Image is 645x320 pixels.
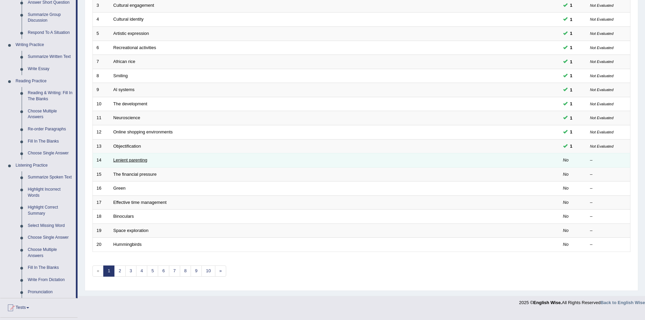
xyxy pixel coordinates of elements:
[113,242,142,247] a: Hummingbirds
[25,201,76,219] a: Highlight Correct Summary
[191,265,202,277] a: 9
[590,130,614,134] small: Not Evaluated
[563,157,569,163] em: No
[25,286,76,298] a: Pronunciation
[590,3,614,7] small: Not Evaluated
[567,2,575,9] span: You can still take this question
[93,195,110,210] td: 17
[93,13,110,27] td: 4
[590,199,627,206] div: –
[113,144,141,149] a: Objectification
[590,46,614,50] small: Not Evaluated
[590,88,614,92] small: Not Evaluated
[93,83,110,97] td: 9
[590,17,614,21] small: Not Evaluated
[567,44,575,51] span: You can still take this question
[567,100,575,107] span: You can still take this question
[93,139,110,153] td: 13
[113,157,147,163] a: Lenient parenting
[590,144,614,148] small: Not Evaluated
[93,55,110,69] td: 7
[93,182,110,196] td: 16
[25,220,76,232] a: Select Missing Word
[567,143,575,150] span: You can still take this question
[113,101,147,106] a: The development
[13,39,76,51] a: Writing Practice
[25,105,76,123] a: Choose Multiple Answers
[567,86,575,93] span: You can still take this question
[93,111,110,125] td: 11
[113,17,144,22] a: Cultural identity
[92,265,104,277] span: «
[114,265,125,277] a: 2
[567,72,575,79] span: You can still take this question
[567,58,575,65] span: You can still take this question
[590,157,627,164] div: –
[136,265,147,277] a: 4
[113,87,135,92] a: Al systems
[563,214,569,219] em: No
[215,265,226,277] a: »
[25,51,76,63] a: Summarize Written Text
[93,167,110,182] td: 15
[590,74,614,78] small: Not Evaluated
[25,274,76,286] a: Write From Dictation
[601,300,645,305] strong: Back to English Wise
[93,223,110,238] td: 19
[25,147,76,159] a: Choose Single Answer
[590,213,627,220] div: –
[563,186,569,191] em: No
[113,200,167,205] a: Effective time management
[113,129,173,134] a: Online shopping environments
[113,186,126,191] a: Green
[567,114,575,122] span: You can still take this question
[169,265,180,277] a: 7
[113,228,149,233] a: Space exploration
[93,69,110,83] td: 8
[180,265,191,277] a: 8
[147,265,158,277] a: 5
[113,45,156,50] a: Recreational activities
[567,128,575,135] span: You can still take this question
[567,30,575,37] span: You can still take this question
[0,298,78,315] a: Tests
[25,262,76,274] a: Fill In The Blanks
[590,228,627,234] div: –
[13,159,76,172] a: Listening Practice
[25,244,76,262] a: Choose Multiple Answers
[93,27,110,41] td: 5
[113,214,134,219] a: Binoculars
[113,59,135,64] a: African rice
[590,171,627,178] div: –
[93,97,110,111] td: 10
[93,153,110,168] td: 14
[93,41,110,55] td: 6
[563,200,569,205] em: No
[13,75,76,87] a: Reading Practice
[590,102,614,106] small: Not Evaluated
[590,60,614,64] small: Not Evaluated
[25,232,76,244] a: Choose Single Answer
[113,172,157,177] a: The financial pressure
[590,185,627,192] div: –
[125,265,136,277] a: 3
[103,265,114,277] a: 1
[590,31,614,36] small: Not Evaluated
[519,296,645,306] div: 2025 © All Rights Reserved
[113,31,149,36] a: Artistic expression
[25,87,76,105] a: Reading & Writing: Fill In The Blanks
[25,171,76,184] a: Summarize Spoken Text
[113,115,141,120] a: Neuroscience
[25,123,76,135] a: Re-order Paragraphs
[25,63,76,75] a: Write Essay
[567,16,575,23] span: You can still take this question
[25,184,76,201] a: Highlight Incorrect Words
[25,27,76,39] a: Respond To A Situation
[25,9,76,27] a: Summarize Group Discussion
[93,125,110,139] td: 12
[201,265,215,277] a: 10
[113,73,128,78] a: Smiling
[113,3,154,8] a: Cultural engagement
[590,241,627,248] div: –
[25,135,76,148] a: Fill In The Blanks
